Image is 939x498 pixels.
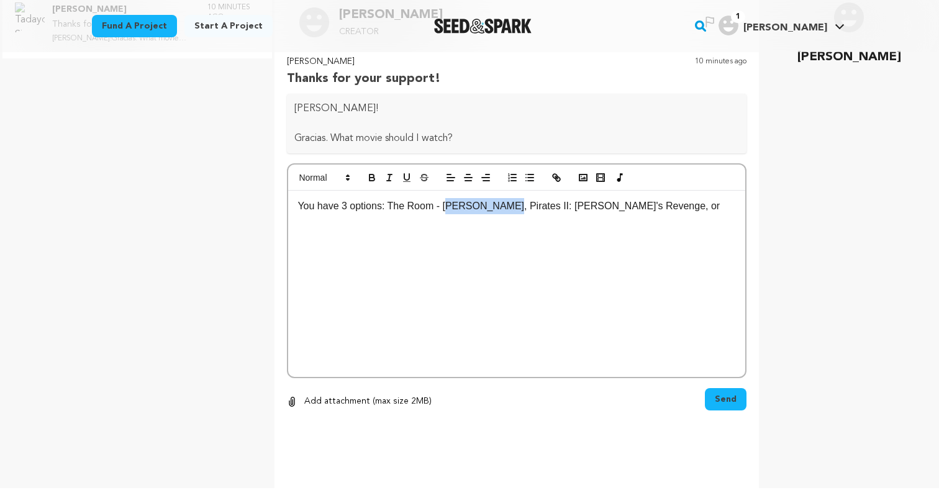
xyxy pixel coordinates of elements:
button: Add attachment (max size 2MB) [287,388,432,415]
span: Hooper's Profile [716,13,847,39]
div: Hooper's Profile [719,16,827,35]
img: Seed&Spark Logo Dark Mode [434,19,532,34]
a: Start a project [184,15,273,37]
a: Seed&Spark Homepage [434,19,532,34]
p: Add attachment (max size 2MB) [304,394,432,409]
p: [PERSON_NAME] [797,47,901,67]
p: You have 3 options: The Room - [PERSON_NAME], Pirates II: [PERSON_NAME]'s Revenge, or [297,198,736,214]
p: Thanks for your support! [287,69,441,89]
span: [PERSON_NAME] [743,23,827,33]
p: 10 minutes ago [695,55,746,89]
p: [PERSON_NAME] [287,55,441,70]
p: [PERSON_NAME]! [294,101,739,116]
img: user.png [719,16,738,35]
button: Send [705,388,746,410]
span: Send [715,393,737,405]
span: 1 [731,11,745,23]
a: Fund a project [92,15,177,37]
a: Hooper's Profile [716,13,847,35]
p: Gracias. What movie should I watch? [294,131,739,146]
